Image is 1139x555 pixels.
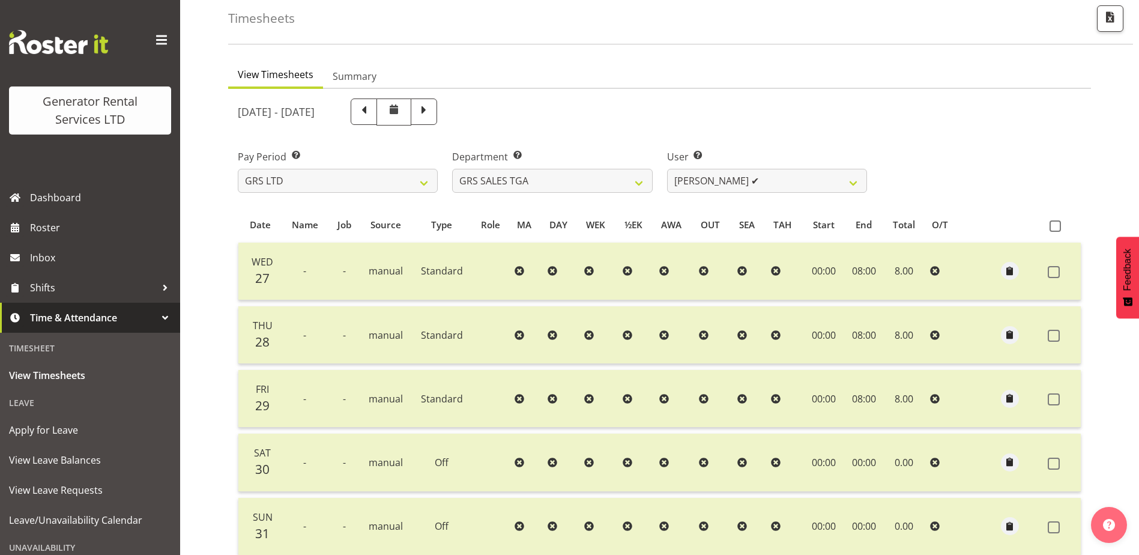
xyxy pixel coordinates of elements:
[255,525,270,542] span: 31
[844,306,883,364] td: 08:00
[343,520,346,533] span: -
[803,243,844,300] td: 00:00
[255,270,270,287] span: 27
[412,434,472,491] td: Off
[9,511,171,529] span: Leave/Unavailability Calendar
[369,520,403,533] span: manual
[810,218,838,232] div: Start
[3,390,177,415] div: Leave
[1122,249,1133,291] span: Feedback
[412,370,472,428] td: Standard
[253,511,273,524] span: Sun
[773,218,797,232] div: TAH
[303,264,306,277] span: -
[412,306,472,364] td: Standard
[452,150,652,164] label: Department
[479,218,503,232] div: Role
[9,30,108,54] img: Rosterit website logo
[238,105,315,118] h5: [DATE] - [DATE]
[228,11,295,25] h4: Timesheets
[701,218,725,232] div: OUT
[30,279,156,297] span: Shifts
[255,461,270,478] span: 30
[9,451,171,469] span: View Leave Balances
[303,329,306,342] span: -
[256,383,269,396] span: Fri
[549,218,573,232] div: DAY
[288,218,321,232] div: Name
[335,218,353,232] div: Job
[254,446,271,459] span: Sat
[667,150,867,164] label: User
[253,319,273,332] span: Thu
[844,434,883,491] td: 00:00
[303,520,306,533] span: -
[890,218,919,232] div: Total
[624,218,648,232] div: ½EK
[883,370,925,428] td: 8.00
[412,243,472,300] td: Standard
[1097,5,1123,32] button: Export CSV
[9,421,171,439] span: Apply for Leave
[21,92,159,129] div: Generator Rental Services LTD
[343,392,346,405] span: -
[369,264,403,277] span: manual
[661,218,687,232] div: AWA
[3,336,177,360] div: Timesheet
[369,329,403,342] span: manual
[303,456,306,469] span: -
[883,243,925,300] td: 8.00
[517,218,536,232] div: MA
[586,218,611,232] div: WEK
[30,249,174,267] span: Inbox
[333,69,376,83] span: Summary
[418,218,465,232] div: Type
[30,219,174,237] span: Roster
[739,218,760,232] div: SEA
[238,150,438,164] label: Pay Period
[252,255,273,268] span: Wed
[255,333,270,350] span: 28
[9,481,171,499] span: View Leave Requests
[369,456,403,469] span: manual
[303,392,306,405] span: -
[343,329,346,342] span: -
[883,434,925,491] td: 0.00
[3,415,177,445] a: Apply for Leave
[803,306,844,364] td: 00:00
[883,306,925,364] td: 8.00
[1103,519,1115,531] img: help-xxl-2.png
[3,360,177,390] a: View Timesheets
[803,434,844,491] td: 00:00
[369,392,403,405] span: manual
[30,309,156,327] span: Time & Attendance
[3,505,177,535] a: Leave/Unavailability Calendar
[3,445,177,475] a: View Leave Balances
[1116,237,1139,318] button: Feedback - Show survey
[343,264,346,277] span: -
[238,67,313,82] span: View Timesheets
[343,456,346,469] span: -
[367,218,405,232] div: Source
[803,370,844,428] td: 00:00
[844,370,883,428] td: 08:00
[245,218,274,232] div: Date
[30,189,174,207] span: Dashboard
[3,475,177,505] a: View Leave Requests
[9,366,171,384] span: View Timesheets
[255,397,270,414] span: 29
[844,243,883,300] td: 08:00
[932,218,953,232] div: O/T
[851,218,876,232] div: End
